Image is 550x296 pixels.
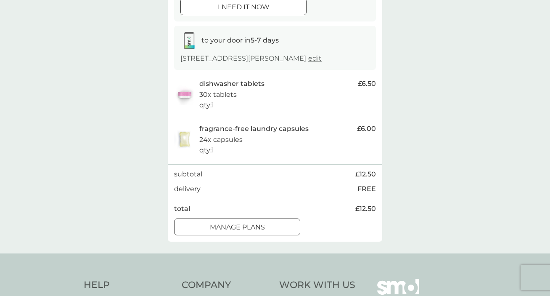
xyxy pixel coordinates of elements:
[279,279,355,292] h4: Work With Us
[358,78,376,89] span: £6.50
[182,279,271,292] h4: Company
[210,222,265,233] p: manage plans
[84,279,173,292] h4: Help
[174,203,190,214] p: total
[174,184,201,195] p: delivery
[357,123,376,134] span: £6.00
[174,169,202,180] p: subtotal
[199,100,214,111] p: qty : 1
[201,36,279,44] span: to your door in
[199,145,214,156] p: qty : 1
[251,36,279,44] strong: 5-7 days
[174,219,300,235] button: manage plans
[355,203,376,214] span: £12.50
[199,78,264,89] p: dishwasher tablets
[218,2,270,13] p: i need it now
[199,134,243,145] p: 24x capsules
[355,169,376,180] span: £12.50
[308,54,322,62] a: edit
[199,123,309,134] p: fragrance-free laundry capsules
[180,53,322,64] p: [STREET_ADDRESS][PERSON_NAME]
[199,89,237,100] p: 30x tablets
[357,184,376,195] p: FREE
